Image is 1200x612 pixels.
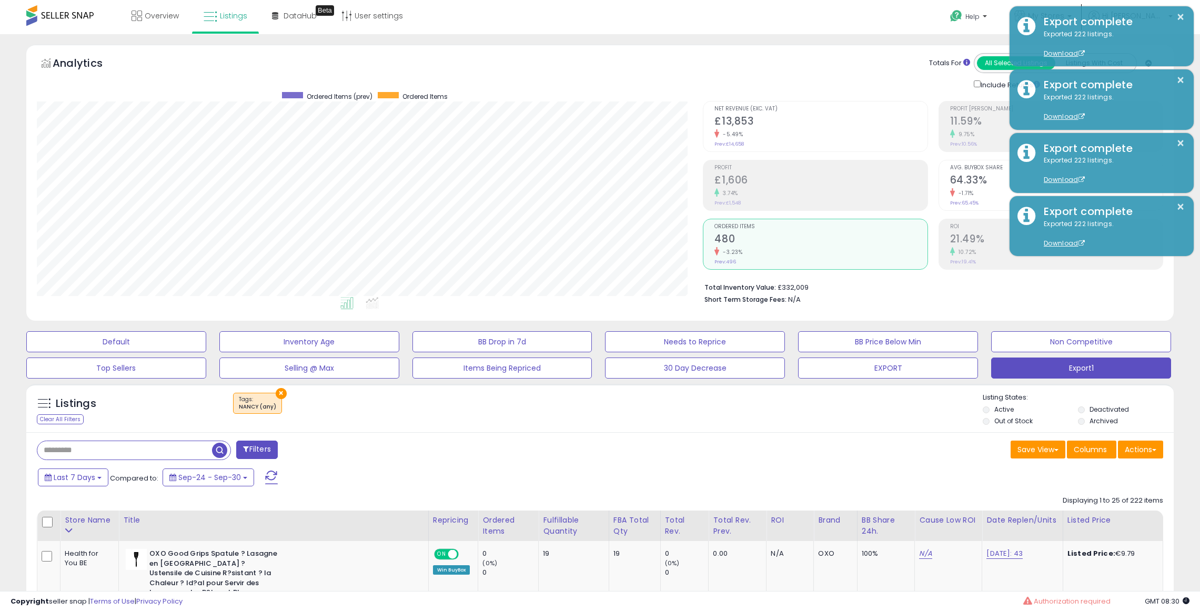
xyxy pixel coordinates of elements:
[613,549,652,558] div: 19
[965,12,980,21] span: Help
[919,515,977,526] div: Cause Low ROI
[955,248,976,256] small: 10.72%
[37,414,84,424] div: Clear All Filters
[714,200,741,206] small: Prev: £1,548
[950,106,1163,112] span: Profit [PERSON_NAME]
[714,165,927,171] span: Profit
[704,295,786,304] b: Short Term Storage Fees:
[714,233,927,247] h2: 480
[435,550,448,559] span: ON
[316,5,334,16] div: Tooltip anchor
[482,549,538,558] div: 0
[771,515,809,526] div: ROI
[543,549,601,558] div: 19
[950,9,963,23] i: Get Help
[966,78,1053,90] div: Include Returns
[1044,112,1085,121] a: Download
[714,141,744,147] small: Prev: £14,658
[704,280,1155,293] li: £332,009
[798,331,978,352] button: BB Price Below Min
[1145,596,1189,606] span: 2025-10-8 08:30 GMT
[1176,137,1185,150] button: ×
[713,515,762,537] div: Total Rev. Prev.
[1090,405,1129,414] label: Deactivated
[136,596,183,606] a: Privacy Policy
[919,548,932,559] a: N/A
[1036,29,1186,59] div: Exported 222 listings.
[991,331,1171,352] button: Non Competitive
[163,468,254,486] button: Sep-24 - Sep-30
[982,511,1063,541] th: CSV column name: cust_attr_4_Date Replen/Units
[1074,444,1107,455] span: Columns
[929,58,970,68] div: Totals For
[788,294,801,304] span: N/A
[11,596,49,606] strong: Copyright
[284,11,317,21] span: DataHub
[719,189,738,197] small: 3.74%
[1067,549,1155,558] div: €9.79
[65,515,114,526] div: Store Name
[771,549,805,558] div: N/A
[65,549,110,568] div: Health for You BE
[798,358,978,379] button: EXPORT
[950,259,976,265] small: Prev: 19.41%
[1067,515,1158,526] div: Listed Price
[1044,239,1085,248] a: Download
[149,549,277,600] b: OXO Good Grips Spatule ? Lasagne en [GEOGRAPHIC_DATA] ? Ustensile de Cuisine R?sistant ? la Chale...
[1067,548,1115,558] b: Listed Price:
[1090,416,1118,425] label: Archived
[950,141,977,147] small: Prev: 10.56%
[665,549,709,558] div: 0
[433,565,470,575] div: Win BuyBox
[1176,11,1185,24] button: ×
[818,515,852,526] div: Brand
[110,473,158,483] span: Compared to:
[977,56,1055,70] button: All Selected Listings
[713,549,758,558] div: 0.00
[665,568,709,577] div: 0
[714,224,927,230] span: Ordered Items
[1036,219,1186,249] div: Exported 222 listings.
[1118,441,1163,458] button: Actions
[1176,200,1185,213] button: ×
[457,550,474,559] span: OFF
[714,115,927,129] h2: £13,853
[665,559,680,567] small: (0%)
[714,259,736,265] small: Prev: 496
[950,224,1163,230] span: ROI
[950,174,1163,188] h2: 64.33%
[704,283,776,292] b: Total Inventory Value:
[942,2,997,34] a: Help
[991,358,1171,379] button: Export1
[1036,204,1186,219] div: Export complete
[543,515,604,537] div: Fulfillable Quantity
[714,106,927,112] span: Net Revenue (Exc. VAT)
[955,130,975,138] small: 9.75%
[1067,441,1116,458] button: Columns
[1036,156,1186,185] div: Exported 222 listings.
[994,416,1033,425] label: Out of Stock
[862,549,907,558] div: 100%
[219,331,399,352] button: Inventory Age
[219,358,399,379] button: Selling @ Max
[38,468,108,486] button: Last 7 Days
[950,233,1163,247] h2: 21.49%
[1176,74,1185,87] button: ×
[605,358,785,379] button: 30 Day Decrease
[714,174,927,188] h2: £1,606
[1063,496,1163,506] div: Displaying 1 to 25 of 222 items
[1036,77,1186,93] div: Export complete
[90,596,135,606] a: Terms of Use
[26,358,206,379] button: Top Sellers
[950,165,1163,171] span: Avg. Buybox Share
[220,11,247,21] span: Listings
[26,331,206,352] button: Default
[986,515,1058,526] div: Date Replen/Units
[1044,175,1085,184] a: Download
[236,441,277,459] button: Filters
[994,405,1014,414] label: Active
[126,549,147,570] img: 21Khv7ShxcL._SL40_.jpg
[239,395,276,411] span: Tags :
[276,388,287,399] button: ×
[307,92,372,101] span: Ordered Items (prev)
